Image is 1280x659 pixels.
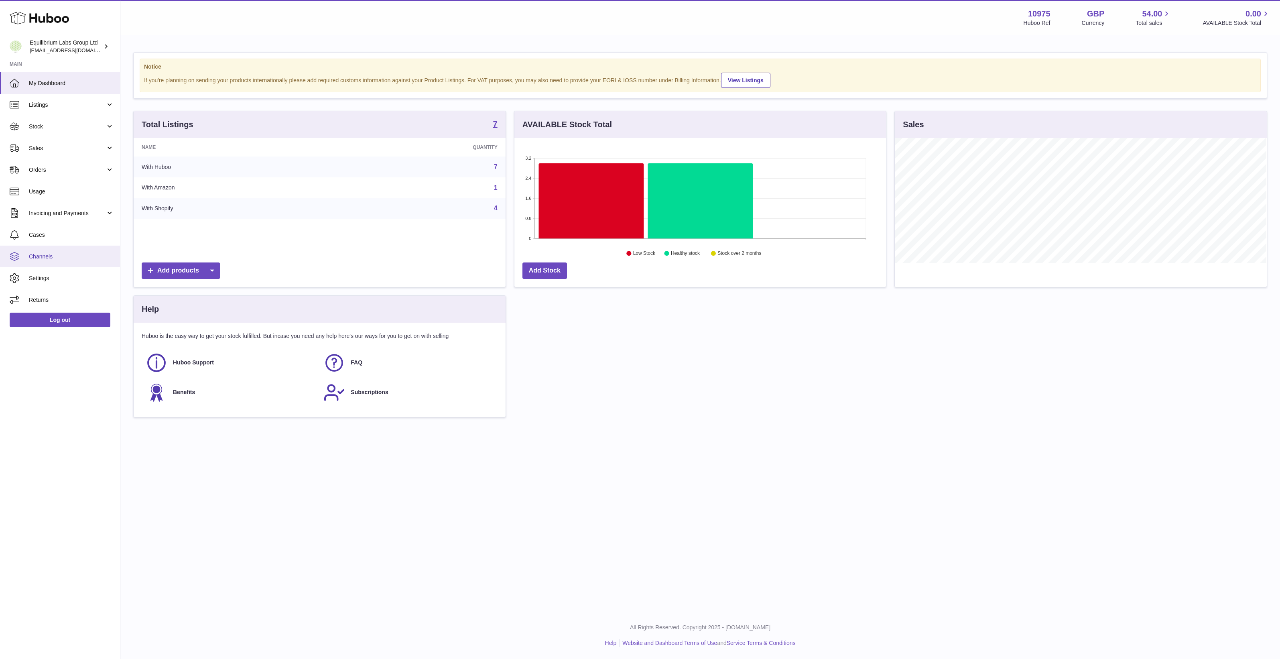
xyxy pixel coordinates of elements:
div: If you're planning on sending your products internationally please add required customs informati... [144,71,1256,88]
a: 4 [494,205,498,212]
span: Sales [29,144,106,152]
text: 0 [529,236,531,241]
a: 7 [494,163,498,170]
span: AVAILABLE Stock Total [1203,19,1270,27]
span: Benefits [173,388,195,396]
a: Huboo Support [146,352,315,374]
span: Invoicing and Payments [29,209,106,217]
text: 0.8 [525,216,531,221]
h3: AVAILABLE Stock Total [522,119,612,130]
a: Log out [10,313,110,327]
div: Equilibrium Labs Group Ltd [30,39,102,54]
span: [EMAIL_ADDRESS][DOMAIN_NAME] [30,47,118,53]
th: Quantity [337,138,506,157]
span: Total sales [1136,19,1171,27]
span: Stock [29,123,106,130]
div: Huboo Ref [1024,19,1050,27]
a: 54.00 Total sales [1136,8,1171,27]
text: 2.4 [525,176,531,181]
strong: GBP [1087,8,1104,19]
span: My Dashboard [29,79,114,87]
span: Listings [29,101,106,109]
strong: Notice [144,63,1256,71]
text: 3.2 [525,156,531,161]
a: 7 [493,120,498,130]
span: FAQ [351,359,362,366]
a: FAQ [323,352,493,374]
span: Channels [29,253,114,260]
span: Huboo Support [173,359,214,366]
a: 1 [494,184,498,191]
span: Settings [29,275,114,282]
text: Stock over 2 months [717,251,761,256]
a: Benefits [146,382,315,403]
strong: 10975 [1028,8,1050,19]
span: Subscriptions [351,388,388,396]
img: internalAdmin-10975@internal.huboo.com [10,41,22,53]
span: Orders [29,166,106,174]
p: All Rights Reserved. Copyright 2025 - [DOMAIN_NAME] [127,624,1274,631]
li: and [620,639,795,647]
a: Website and Dashboard Terms of Use [622,640,717,646]
th: Name [134,138,337,157]
h3: Sales [903,119,924,130]
span: Usage [29,188,114,195]
td: With Shopify [134,198,337,219]
h3: Total Listings [142,119,193,130]
h3: Help [142,304,159,315]
a: Subscriptions [323,382,493,403]
a: Service Terms & Conditions [727,640,796,646]
span: 54.00 [1142,8,1162,19]
td: With Amazon [134,177,337,198]
text: Healthy stock [671,251,700,256]
a: Add products [142,262,220,279]
a: 0.00 AVAILABLE Stock Total [1203,8,1270,27]
span: 0.00 [1245,8,1261,19]
strong: 7 [493,120,498,128]
text: 1.6 [525,196,531,201]
div: Currency [1082,19,1105,27]
a: Add Stock [522,262,567,279]
text: Low Stock [633,251,656,256]
span: Returns [29,296,114,304]
a: Help [605,640,617,646]
a: View Listings [721,73,770,88]
td: With Huboo [134,157,337,177]
span: Cases [29,231,114,239]
p: Huboo is the easy way to get your stock fulfilled. But incase you need any help here's our ways f... [142,332,498,340]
